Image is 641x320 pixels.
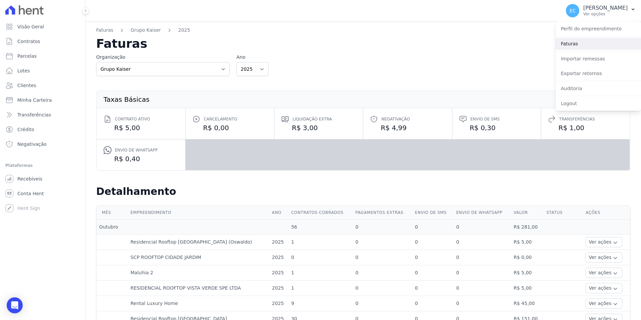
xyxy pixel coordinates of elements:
[3,64,82,77] a: Lotes
[511,265,544,281] td: R$ 5,00
[559,116,595,122] span: Transferências
[412,250,454,265] td: 0
[3,187,82,200] a: Conta Hent
[353,265,412,281] td: 0
[103,154,179,164] dd: R$ 0,40
[353,250,412,265] td: 0
[236,54,268,61] label: Ano
[586,298,622,309] button: Ver ações
[3,123,82,136] a: Crédito
[292,116,332,122] span: Liquidação extra
[269,265,289,281] td: 2025
[204,116,237,122] span: Cancelamento
[586,268,622,278] button: Ver ações
[128,296,269,311] td: Rental Luxury Home
[17,190,44,197] span: Conta Hent
[453,250,511,265] td: 0
[96,206,128,220] th: Mês
[288,206,353,220] th: Contratos cobrados
[511,281,544,296] td: R$ 5,00
[128,281,269,296] td: RESIDENCIAL ROOFTOP VISTA VERDE SPE LTDA
[586,237,622,247] button: Ver ações
[96,38,630,50] h2: Faturas
[115,147,158,153] span: Envio de Whatsapp
[570,8,576,13] span: EC
[17,141,47,147] span: Negativação
[103,96,150,102] th: Taxas Básicas
[115,116,150,122] span: Contrato ativo
[269,281,289,296] td: 2025
[269,296,289,311] td: 2025
[511,296,544,311] td: R$ 45,00
[128,250,269,265] td: SCP ROOFTOP CIDADE JARDIM
[3,79,82,92] a: Clientes
[583,11,628,17] p: Ver opções
[96,186,630,198] h2: Detalhamento
[412,265,454,281] td: 0
[3,172,82,186] a: Recebíveis
[269,250,289,265] td: 2025
[96,54,230,61] label: Organização
[288,220,353,235] td: 56
[178,27,190,34] a: 2025
[269,206,289,220] th: Ano
[453,265,511,281] td: 0
[103,123,179,132] dd: R$ 5,00
[17,67,30,74] span: Lotes
[353,220,412,235] td: 0
[586,283,622,293] button: Ver ações
[288,281,353,296] td: 1
[412,281,454,296] td: 0
[412,235,454,250] td: 0
[583,5,628,11] p: [PERSON_NAME]
[453,235,511,250] td: 0
[511,250,544,265] td: R$ 0,00
[17,111,51,118] span: Transferências
[548,123,623,132] dd: R$ 1,00
[412,296,454,311] td: 0
[288,235,353,250] td: 1
[412,220,454,235] td: 0
[353,281,412,296] td: 0
[453,281,511,296] td: 0
[288,296,353,311] td: 9
[17,82,36,89] span: Clientes
[556,38,641,50] a: Faturas
[453,206,511,220] th: Envio de Whatsapp
[3,108,82,121] a: Transferências
[544,206,583,220] th: Status
[470,116,500,122] span: Envio de SMS
[556,53,641,65] a: Importar remessas
[192,123,267,132] dd: R$ 0,00
[412,206,454,220] th: Envio de SMS
[511,206,544,220] th: Valor
[3,137,82,151] a: Negativação
[353,235,412,250] td: 0
[17,126,34,133] span: Crédito
[128,206,269,220] th: Empreendimento
[583,206,630,220] th: Ações
[17,53,37,59] span: Parcelas
[453,296,511,311] td: 0
[511,220,544,235] td: R$ 281,00
[353,206,412,220] th: Pagamentos extras
[128,265,269,281] td: Maluhia 2
[381,116,410,122] span: Negativação
[511,235,544,250] td: R$ 5,00
[131,27,161,34] a: Grupo Kaiser
[17,38,40,45] span: Contratos
[3,49,82,63] a: Parcelas
[556,82,641,94] a: Auditoria
[556,23,641,35] a: Perfil do empreendimento
[17,23,44,30] span: Visão Geral
[561,1,641,20] button: EC [PERSON_NAME] Ver opções
[586,252,622,263] button: Ver ações
[288,265,353,281] td: 1
[556,67,641,79] a: Exportar retornos
[281,123,356,132] dd: R$ 3,00
[5,162,80,170] div: Plataformas
[17,97,52,103] span: Minha Carteira
[96,27,630,38] nav: Breadcrumb
[269,235,289,250] td: 2025
[370,123,445,132] dd: R$ 4,99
